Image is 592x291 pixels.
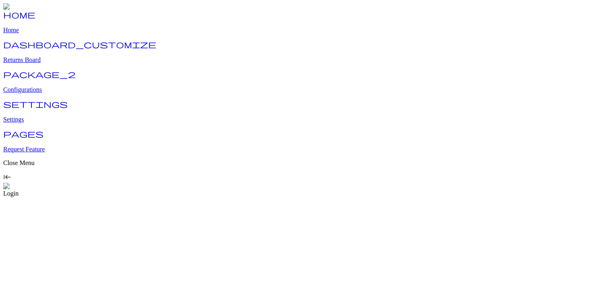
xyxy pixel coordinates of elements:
span: pages [3,130,43,138]
a: settings Settings [3,102,589,123]
a: pages Request Feature [3,132,589,153]
span: settings [3,100,68,108]
div: Close Menukeyboard_tab_rtl [3,159,589,183]
p: Home [3,27,589,34]
span: package_2 [3,70,76,78]
p: Settings [3,116,589,123]
p: Configurations [3,86,589,93]
img: Logo [3,3,23,10]
span: keyboard_tab_rtl [3,173,11,181]
span: home [3,10,35,19]
img: commonGraphics [3,183,56,190]
a: dashboard_customize Returns Board [3,43,589,64]
span: dashboard_customize [3,40,156,48]
p: Returns Board [3,56,589,64]
p: Request Feature [3,146,589,153]
p: Close Menu [3,159,589,167]
a: home Home [3,13,589,34]
div: Login [3,190,589,197]
a: package_2 Configurations [3,72,589,93]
